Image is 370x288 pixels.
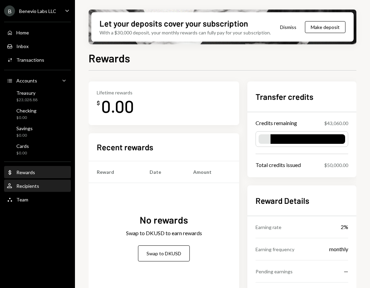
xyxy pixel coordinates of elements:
[329,245,348,253] div: monthly
[138,245,190,261] button: Swap to DKUSD
[99,18,248,29] div: Let your deposits cover your subscription
[256,268,293,275] div: Pending earnings
[97,90,134,95] div: Lifetime rewards
[256,224,281,231] div: Earning rate
[324,162,348,169] div: $50,000.00
[4,88,71,104] a: Treasury$23,028.88
[16,197,28,202] div: Team
[256,161,301,169] div: Total credits issued
[4,26,71,39] a: Home
[16,43,29,49] div: Inbox
[256,119,297,127] div: Credits remaining
[16,90,37,96] div: Treasury
[16,169,35,175] div: Rewards
[4,193,71,206] a: Team
[4,54,71,66] a: Transactions
[97,141,153,153] h2: Recent rewards
[140,213,188,227] div: No rewards
[19,8,56,14] div: Benevio Labs LLC
[16,143,29,149] div: Cards
[341,223,348,231] div: 2%
[256,91,348,102] h2: Transfer credits
[4,180,71,192] a: Recipients
[256,246,294,253] div: Earning frequency
[16,97,37,103] div: $23,028.88
[16,183,39,189] div: Recipients
[16,30,29,35] div: Home
[16,78,37,84] div: Accounts
[126,229,202,237] div: Swap to DKUSD to earn rewards
[324,120,348,127] div: $43,060.00
[4,5,15,16] div: B
[4,74,71,87] a: Accounts
[16,125,33,131] div: Savings
[89,161,141,183] th: Reward
[16,115,36,121] div: $0.00
[4,123,71,140] a: Savings$0.00
[16,108,36,113] div: Checking
[16,150,29,156] div: $0.00
[97,100,100,106] div: $
[4,40,71,52] a: Inbox
[305,21,345,33] button: Make deposit
[16,57,44,63] div: Transactions
[4,106,71,122] a: Checking$0.00
[344,267,348,275] div: —
[101,95,134,117] div: 0.00
[256,195,348,206] h2: Reward Details
[141,161,185,183] th: Date
[99,29,271,36] div: With a $30,000 deposit, your monthly rewards can fully pay for your subscription.
[4,166,71,178] a: Rewards
[272,19,305,35] button: Dismiss
[185,161,239,183] th: Amount
[16,133,33,138] div: $0.00
[89,51,130,65] h1: Rewards
[4,141,71,157] a: Cards$0.00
